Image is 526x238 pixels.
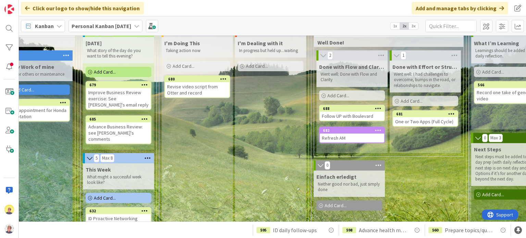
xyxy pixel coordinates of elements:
[87,174,150,186] p: What might a successful week look like?
[327,92,349,99] span: Add Card...
[86,116,151,143] div: 685Advance Business Review: see [PERSON_NAME]'s comments
[393,111,458,117] div: 681
[5,106,69,121] div: Make appointment for Honda tire rotation
[87,48,150,59] p: What story of the day do you want to tell this evening?
[21,2,144,14] div: Click our logo to show/hide this navigation
[86,208,151,229] div: 632ID Proactive Networking Target/send email
[94,195,116,201] span: Add Card...
[5,100,69,121] div: 616Make appointment for Honda tire rotation
[392,63,458,70] span: Done with Effort or Struggle
[8,100,69,105] div: 616
[4,63,54,70] span: Worky Work of mine
[86,40,102,47] span: Today
[86,82,151,109] div: 679Improve Business Review exercise: See [PERSON_NAME]'s email reply
[320,127,384,142] div: 682Refresh AM
[323,106,384,111] div: 688
[409,23,418,29] span: 3x
[86,208,151,214] div: 632
[166,48,229,53] p: Taking action now
[86,166,111,173] span: This Week
[86,122,151,143] div: Advance Business Review: see [PERSON_NAME]'s comments
[393,117,458,126] div: One or Two Apps (Full Cycle)
[319,63,385,70] span: Done with Flow and Clarity
[173,63,195,69] span: Add Card...
[12,87,34,93] span: Add Card...
[102,156,113,160] div: Max 8
[359,226,408,234] span: Advance health metrics module in CSM D2D
[428,227,442,233] div: 560
[474,40,519,47] span: What I’m Learning
[323,128,384,133] div: 682
[4,4,14,14] img: Visit kanbanzone.com
[393,111,458,126] div: 681One or Two Apps (Full Cycle)
[256,227,270,233] div: 595
[165,76,229,97] div: 680Revise video script from Otter and record
[94,154,99,162] span: 5
[482,191,504,198] span: Add Card...
[89,83,151,87] div: 679
[164,40,200,47] span: I'm Doing This
[321,72,384,83] p: Went well: Done with Flow and Clarity
[320,112,384,121] div: Follow UP with Boulevard
[474,146,501,153] span: Next Steps
[165,82,229,97] div: Revise video script from Otter and record
[4,205,14,214] img: JW
[412,2,508,14] div: Add and manage tabs by clicking
[401,98,423,104] span: Add Card...
[401,51,406,60] span: 1
[14,1,31,9] span: Support
[390,23,400,29] span: 1x
[89,209,151,213] div: 632
[394,72,457,88] p: Went well: I had challenges to overcome, bumps in the road, or relationships to navigate.
[318,181,381,193] p: Neither good nor bad, just simply done
[317,39,455,46] span: Well Done!
[86,88,151,109] div: Improve Business Review exercise: See [PERSON_NAME]'s email reply
[327,51,333,60] span: 2
[86,116,151,122] div: 685
[445,226,493,234] span: Prepare topics/questions for for info interview call with [PERSON_NAME] at CultureAmp
[490,136,501,140] div: Max 3
[320,134,384,142] div: Refresh AM
[320,105,384,112] div: 688
[325,202,347,209] span: Add Card...
[86,214,151,229] div: ID Proactive Networking Target/send email
[400,23,409,29] span: 2x
[273,226,317,234] span: ID daily follow-ups
[94,69,116,75] span: Add Card...
[35,22,54,30] span: Kanban
[5,72,68,77] p: Work for others or maintenance
[320,105,384,121] div: 688Follow UP with Boulevard
[89,117,151,122] div: 685
[316,173,356,180] span: Einfach erledigt
[239,48,302,53] p: In progress but held up...waiting
[165,76,229,82] div: 680
[482,134,488,142] span: 0
[342,227,356,233] div: 598
[238,40,283,47] span: I'm Dealing with it
[246,63,268,69] span: Add Card...
[72,23,131,29] b: Personal Kanban [DATE]
[396,112,458,116] div: 681
[5,100,69,106] div: 616
[325,161,330,170] span: 0
[425,20,477,32] input: Quick Filter...
[86,82,151,88] div: 679
[482,69,504,75] span: Add Card...
[320,127,384,134] div: 682
[168,77,229,82] div: 680
[4,224,14,234] img: avatar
